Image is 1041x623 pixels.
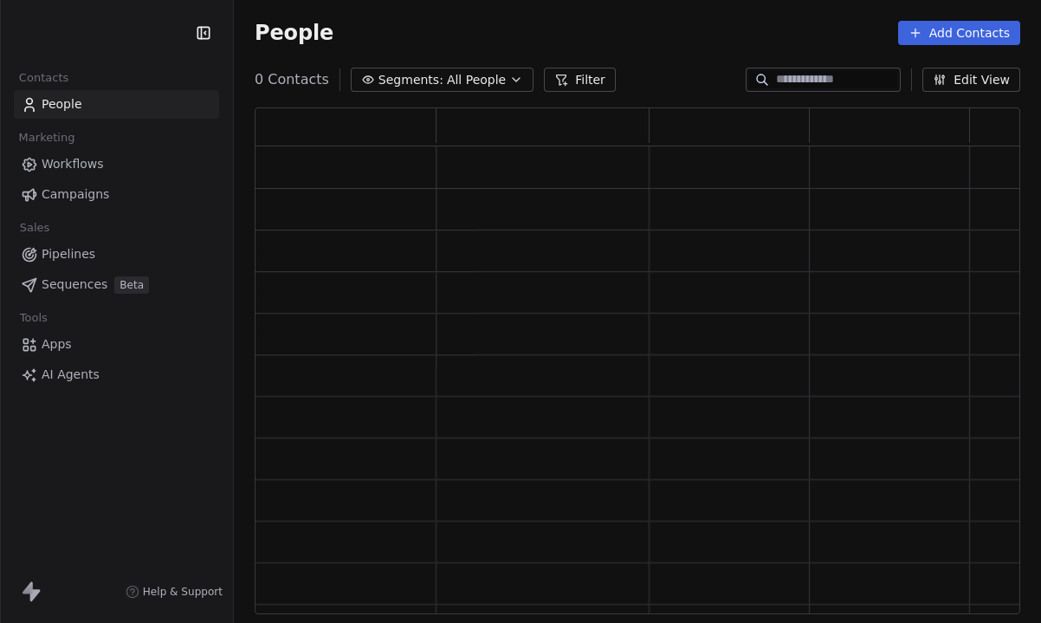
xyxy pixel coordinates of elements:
span: Apps [42,335,72,354]
a: Campaigns [14,180,219,209]
span: Workflows [42,155,104,173]
a: Help & Support [126,585,223,599]
span: AI Agents [42,366,100,384]
a: Workflows [14,150,219,178]
span: All People [447,71,506,89]
button: Filter [544,68,616,92]
a: Pipelines [14,240,219,269]
span: Help & Support [143,585,223,599]
a: People [14,90,219,119]
span: Sequences [42,276,107,294]
span: People [255,20,333,46]
span: Tools [12,305,55,331]
span: Campaigns [42,185,109,204]
span: Marketing [11,125,82,151]
span: Contacts [11,65,76,91]
span: 0 Contacts [255,69,329,90]
a: Apps [14,330,219,359]
a: SequencesBeta [14,270,219,299]
span: Beta [114,276,149,294]
span: Pipelines [42,245,95,263]
span: People [42,95,82,114]
span: Segments: [378,71,443,89]
button: Edit View [922,68,1020,92]
a: AI Agents [14,360,219,389]
button: Add Contacts [898,21,1020,45]
span: Sales [12,215,57,241]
